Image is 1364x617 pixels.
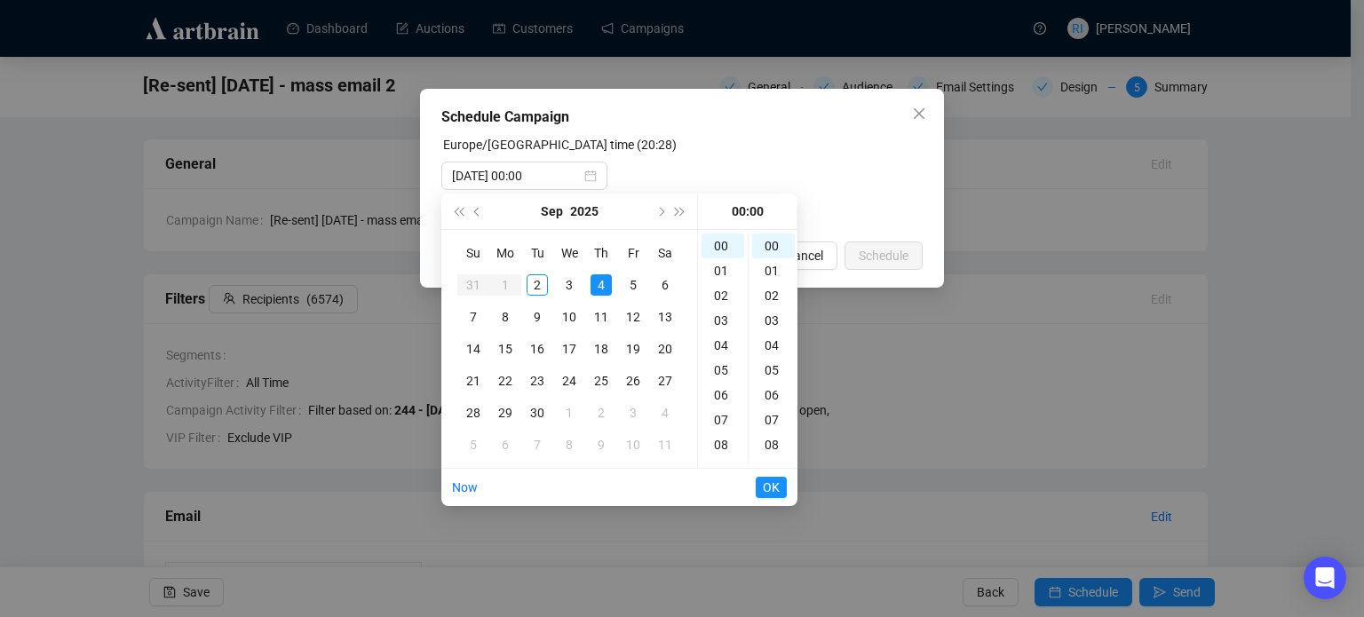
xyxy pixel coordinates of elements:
input: Select date [452,166,581,186]
td: 2025-09-24 [553,365,585,397]
div: 19 [623,338,644,360]
div: 29 [495,402,516,423]
td: 2025-10-10 [617,429,649,461]
div: 8 [495,306,516,328]
td: 2025-09-10 [553,301,585,333]
td: 2025-09-28 [457,397,489,429]
div: 1 [559,402,580,423]
button: OK [756,477,787,498]
button: Cancel [772,241,837,270]
div: 06 [702,383,744,407]
div: 09 [752,457,795,482]
button: Next month (PageDown) [650,194,670,229]
div: 11 [591,306,612,328]
td: 2025-09-16 [521,333,553,365]
div: 06 [752,383,795,407]
td: 2025-09-01 [489,269,521,301]
td: 2025-09-22 [489,365,521,397]
td: 2025-09-05 [617,269,649,301]
td: 2025-09-08 [489,301,521,333]
th: Fr [617,237,649,269]
td: 2025-09-15 [489,333,521,365]
div: 16 [527,338,548,360]
td: 2025-09-09 [521,301,553,333]
th: We [553,237,585,269]
div: 6 [495,434,516,455]
div: 21 [463,370,484,392]
button: Last year (Control + left) [448,194,468,229]
div: 02 [752,283,795,308]
div: 11 [654,434,676,455]
td: 2025-09-02 [521,269,553,301]
div: 00:00 [705,194,790,229]
span: OK [763,471,780,504]
td: 2025-09-20 [649,333,681,365]
div: 01 [702,258,744,283]
div: 5 [463,434,484,455]
div: 10 [559,306,580,328]
div: 6 [654,274,676,296]
div: 26 [623,370,644,392]
button: Previous month (PageUp) [468,194,488,229]
td: 2025-09-17 [553,333,585,365]
div: Schedule Campaign [441,107,923,128]
button: Schedule [845,241,923,270]
div: 7 [463,306,484,328]
td: 2025-10-06 [489,429,521,461]
div: 1 [495,274,516,296]
div: 4 [591,274,612,296]
th: Tu [521,237,553,269]
td: 2025-09-03 [553,269,585,301]
div: 14 [463,338,484,360]
td: 2025-09-26 [617,365,649,397]
a: Now [452,480,478,494]
td: 2025-09-13 [649,301,681,333]
div: 05 [702,358,744,383]
div: 3 [623,402,644,423]
td: 2025-08-31 [457,269,489,301]
div: 7 [527,434,548,455]
div: 9 [591,434,612,455]
td: 2025-10-03 [617,397,649,429]
td: 2025-10-08 [553,429,585,461]
td: 2025-09-25 [585,365,617,397]
button: Choose a year [570,194,599,229]
div: 04 [702,333,744,358]
div: 12 [623,306,644,328]
button: Next year (Control + right) [670,194,690,229]
td: 2025-10-07 [521,429,553,461]
div: 8 [559,434,580,455]
div: 05 [752,358,795,383]
button: Close [905,99,933,128]
td: 2025-09-12 [617,301,649,333]
td: 2025-09-04 [585,269,617,301]
div: 2 [527,274,548,296]
div: 25 [591,370,612,392]
th: Sa [649,237,681,269]
div: 03 [752,308,795,333]
td: 2025-09-06 [649,269,681,301]
td: 2025-09-29 [489,397,521,429]
td: 2025-09-07 [457,301,489,333]
th: Su [457,237,489,269]
div: Open Intercom Messenger [1304,557,1346,599]
div: 13 [654,306,676,328]
td: 2025-10-09 [585,429,617,461]
td: 2025-10-01 [553,397,585,429]
div: 23 [527,370,548,392]
div: 18 [591,338,612,360]
div: 01 [752,258,795,283]
div: 27 [654,370,676,392]
div: 04 [752,333,795,358]
div: 30 [527,402,548,423]
div: 03 [702,308,744,333]
div: 31 [463,274,484,296]
div: 07 [702,407,744,432]
td: 2025-09-18 [585,333,617,365]
td: 2025-09-30 [521,397,553,429]
div: 5 [623,274,644,296]
div: 28 [463,402,484,423]
div: 3 [559,274,580,296]
div: 24 [559,370,580,392]
td: 2025-09-14 [457,333,489,365]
